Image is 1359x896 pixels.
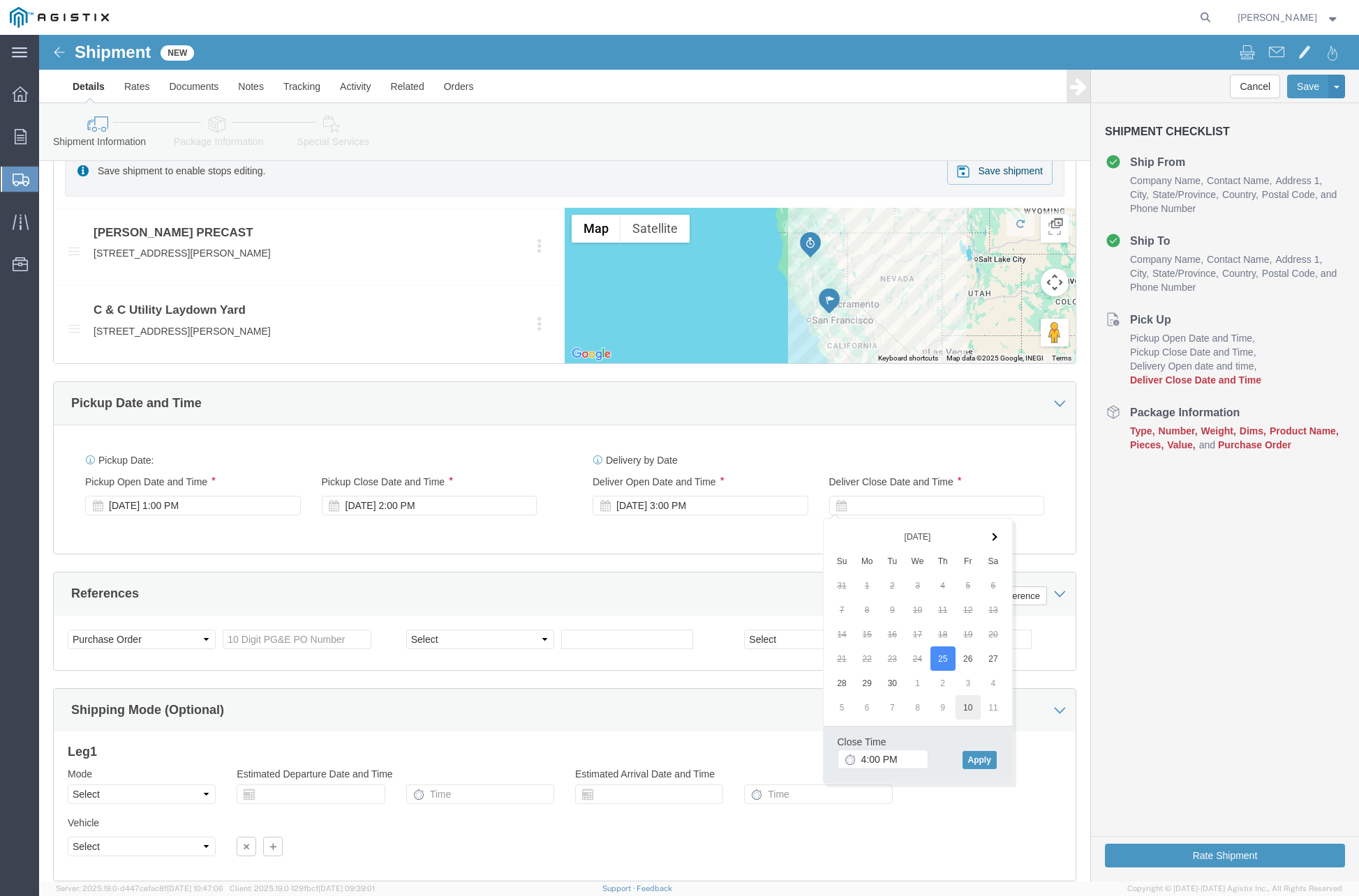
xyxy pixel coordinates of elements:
iframe: FS Legacy Container [39,35,1359,881]
span: Server: 2025.19.0-d447cefac8f [56,884,223,893]
span: Copyright © [DATE]-[DATE] Agistix Inc., All Rights Reserved [1127,883,1342,895]
span: [DATE] 10:47:06 [167,884,223,893]
button: [PERSON_NAME] [1237,9,1340,26]
img: logo [10,7,109,28]
span: Client: 2025.19.0-129fbcf [230,884,375,893]
a: Feedback [637,884,672,893]
span: [DATE] 09:39:01 [318,884,375,893]
span: Joshua Nunez [1238,10,1317,25]
a: Support [602,884,637,893]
